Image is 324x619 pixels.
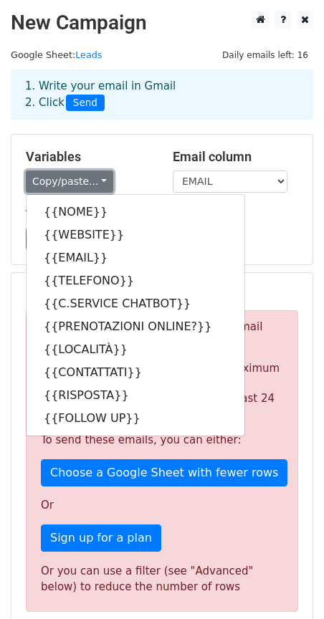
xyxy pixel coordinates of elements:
[41,459,287,486] a: Choose a Google Sheet with fewer rows
[27,384,244,407] a: {{RISPOSTA}}
[14,78,310,111] div: 1. Write your email in Gmail 2. Click
[11,11,313,35] h2: New Campaign
[217,47,313,63] span: Daily emails left: 16
[66,95,105,112] span: Send
[27,361,244,384] a: {{CONTATTATI}}
[26,171,113,193] a: Copy/paste...
[41,498,283,513] p: Or
[26,149,151,165] h5: Variables
[41,433,283,448] p: To send these emails, you can either:
[27,315,244,338] a: {{PRENOTAZIONI ONLINE?}}
[27,269,244,292] a: {{TELEFONO}}
[173,149,298,165] h5: Email column
[27,292,244,315] a: {{C.SERVICE CHATBOT}}
[27,201,244,224] a: {{NOME}}
[75,49,102,60] a: Leads
[41,524,161,552] a: Sign up for a plan
[27,338,244,361] a: {{LOCALITÀ}}
[252,550,324,619] iframe: Chat Widget
[27,246,244,269] a: {{EMAIL}}
[217,49,313,60] a: Daily emails left: 16
[41,563,283,595] div: Or you can use a filter (see "Advanced" below) to reduce the number of rows
[11,49,102,60] small: Google Sheet:
[27,407,244,430] a: {{FOLLOW UP}}
[27,224,244,246] a: {{WEBSITE}}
